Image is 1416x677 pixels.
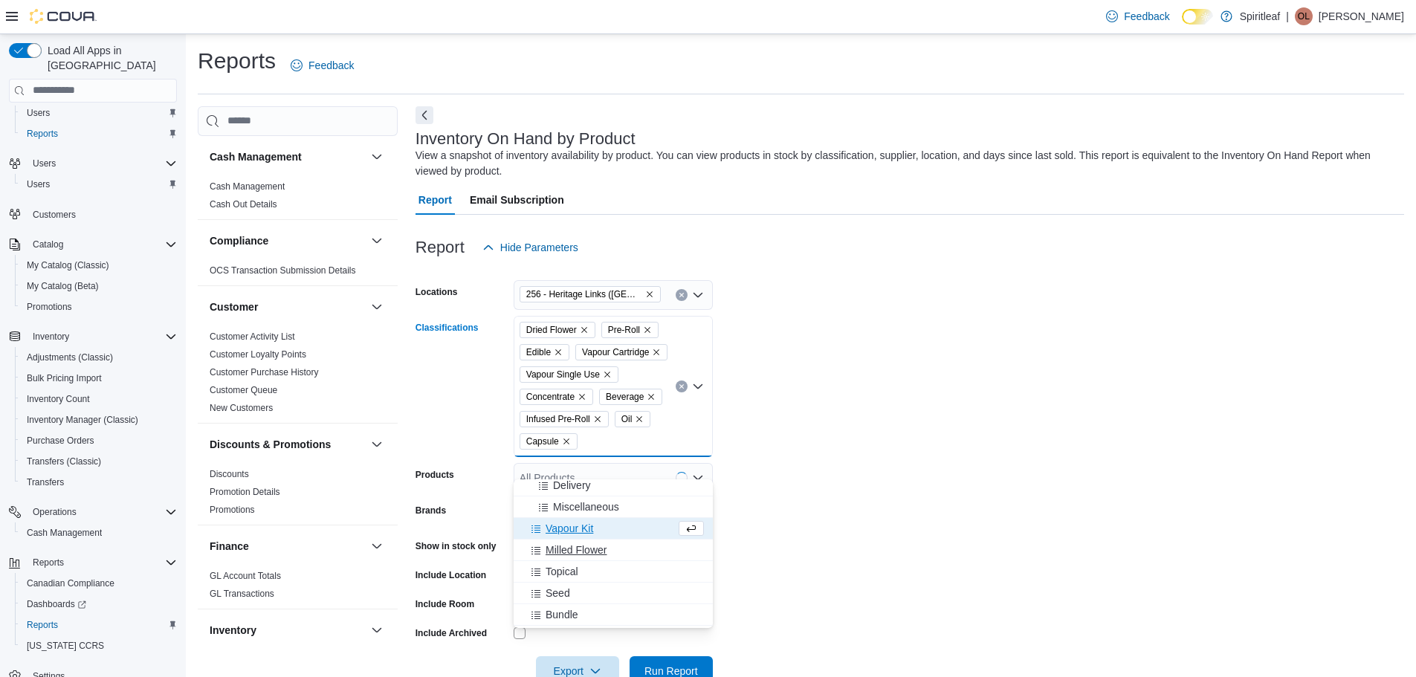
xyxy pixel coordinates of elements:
span: Hide Parameters [500,240,578,255]
span: Inventory Manager (Classic) [27,414,138,426]
span: Milled Flower [546,542,607,557]
span: Customer Queue [210,384,277,396]
span: Inventory Count [27,393,90,405]
span: Concentrate [520,389,593,405]
button: Bundle [514,604,713,626]
span: Cash Management [210,181,285,192]
span: Vapour Single Use [526,367,600,382]
a: Cash Management [210,181,285,192]
a: Customers [27,206,82,224]
label: Include Location [416,569,486,581]
button: Milled Flower [514,540,713,561]
button: Adjustments (Classic) [15,347,183,368]
span: Beverage [606,389,644,404]
label: Locations [416,286,458,298]
span: Adjustments (Classic) [27,352,113,363]
button: Remove Infused Pre-Roll from selection in this group [593,415,602,424]
button: Next [416,106,433,124]
span: Topical [546,564,578,579]
button: Delivery [514,475,713,496]
button: Users [15,174,183,195]
span: Oil [621,412,633,427]
span: Beverage [599,389,662,405]
span: Vapour Cartridge [575,344,667,360]
span: Operations [27,503,177,521]
span: Capsule [526,434,559,449]
span: Customer Activity List [210,331,295,343]
button: Remove Concentrate from selection in this group [578,392,586,401]
span: OL [1298,7,1310,25]
button: Clear input [676,289,688,301]
span: Inventory Count [21,390,177,408]
button: Inventory [368,621,386,639]
span: Users [27,155,177,172]
span: GL Transactions [210,588,274,600]
a: Dashboards [21,595,92,613]
button: Hide Parameters [476,233,584,262]
button: [US_STATE] CCRS [15,635,183,656]
button: Cash Management [368,148,386,166]
h3: Customer [210,299,258,314]
button: Remove 256 - Heritage Links (Edmonton) from selection in this group [645,290,654,299]
a: Transfers [21,473,70,491]
a: Discounts [210,469,249,479]
div: View a snapshot of inventory availability by product. You can view products in stock by classific... [416,148,1397,179]
img: Cova [30,9,97,24]
span: Reports [33,557,64,569]
h1: Reports [198,46,276,76]
span: Infused Pre-Roll [520,411,609,427]
span: Transfers [21,473,177,491]
button: Finance [368,537,386,555]
span: Users [21,104,177,122]
span: Reports [21,125,177,143]
a: Canadian Compliance [21,574,120,592]
span: Pre-Roll [608,323,640,337]
span: Inventory [33,331,69,343]
a: Dashboards [15,594,183,615]
span: My Catalog (Beta) [21,277,177,295]
span: Dashboards [21,595,177,613]
a: Customer Purchase History [210,367,319,378]
button: Remove Vapour Single Use from selection in this group [603,370,612,379]
button: Customer [368,298,386,316]
span: Promotions [27,301,72,313]
a: Reports [21,125,64,143]
span: Users [27,107,50,119]
span: Email Subscription [470,185,564,215]
button: Vapour Kit [514,518,713,540]
span: Promotions [21,298,177,316]
span: Cash Management [21,524,177,542]
button: Miscellaneous [514,496,713,518]
span: Oil [615,411,651,427]
span: Transfers (Classic) [21,453,177,470]
a: Inventory Count [21,390,96,408]
span: Bulk Pricing Import [27,372,102,384]
button: My Catalog (Beta) [15,276,183,297]
button: Compliance [210,233,365,248]
span: Catalog [33,239,63,250]
span: My Catalog (Beta) [27,280,99,292]
button: Operations [3,502,183,522]
button: Remove Oil from selection in this group [635,415,644,424]
label: Brands [416,505,446,516]
button: Cash Management [15,522,183,543]
span: Canadian Compliance [27,577,114,589]
span: Cash Management [27,527,102,539]
span: Vapour Cartridge [582,345,649,360]
button: Purchase Orders [15,430,183,451]
h3: Compliance [210,233,268,248]
span: Transfers [27,476,64,488]
a: Cash Out Details [210,199,277,210]
label: Classifications [416,322,479,334]
a: Customer Activity List [210,331,295,342]
button: Promotions [15,297,183,317]
a: GL Account Totals [210,571,281,581]
p: | [1286,7,1289,25]
button: Discounts & Promotions [368,435,386,453]
span: Canadian Compliance [21,574,177,592]
div: Olivia L [1295,7,1313,25]
button: Transfers (Classic) [15,451,183,472]
button: Remove Capsule from selection in this group [562,437,571,446]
